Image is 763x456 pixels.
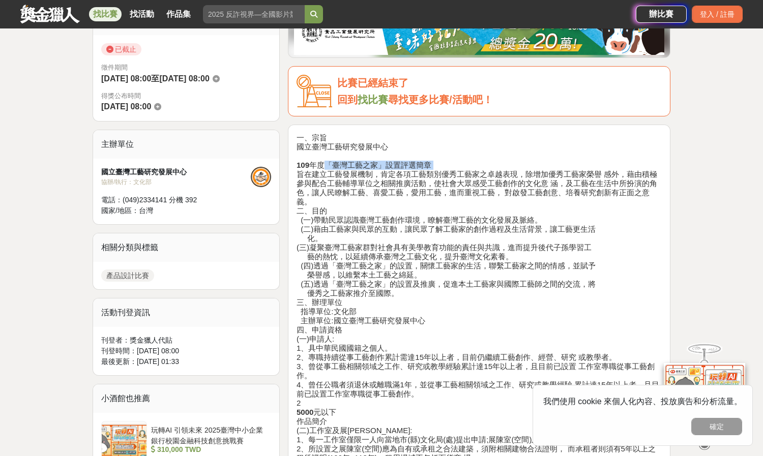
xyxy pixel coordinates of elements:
a: 作品集 [162,7,195,21]
button: 確定 [691,418,742,435]
img: 1c81a89c-c1b3-4fd6-9c6e-7d29d79abef5.jpg [294,9,664,55]
img: d2146d9a-e6f6-4337-9592-8cefde37ba6b.png [664,363,745,431]
a: 找比賽 [89,7,122,21]
span: : [332,335,336,343]
span: 2 [297,444,301,453]
span: [DATE] 08:00 [101,74,151,83]
span: 已截止 [101,43,141,55]
img: Icon [297,75,332,108]
span: [DATE] 08:00 [101,102,151,111]
a: 產品設計比賽 [101,269,154,282]
div: 比賽已經結束了 [337,75,662,92]
span: 2 [297,353,301,361]
a: 找活動 [126,7,158,21]
span: 15 [415,353,424,361]
div: 電話： (049)2334141 分機 392 [101,195,251,205]
span: 元以下 [313,408,336,416]
span: 徵件期間 [101,64,128,71]
span: 台灣 [139,206,153,215]
input: 2025 反詐視界—全國影片競賽 [203,5,305,23]
a: 找比賽 [358,94,388,105]
span: 1 [297,435,301,444]
div: 協辦/執行： 文化部 [101,177,251,187]
div: 國立臺灣工藝研究發展中心 [101,167,251,177]
div: 310,000 TWD [151,444,267,455]
b: 5000 [297,408,313,416]
span: 國家/地區： [101,206,139,215]
span: 至 [151,74,159,83]
span: 15 [597,380,606,389]
span: : [331,316,333,325]
span: 4 [297,380,301,389]
span: 1 [297,344,301,352]
span: [DATE] 08:00 [159,74,209,83]
b: 109 [297,161,309,169]
div: 主辦單位 [93,130,279,159]
span: 尋找更多比賽/活動吧！ [388,94,493,105]
span: : [331,307,333,316]
div: 刊登時間： [DATE] 08:00 [101,346,271,356]
span: 3 [297,362,301,371]
span: 得獎公布時間 [101,91,271,101]
span: 1 [400,380,404,389]
div: 小酒館也推薦 [93,384,279,413]
div: 登入 / 註冊 [692,6,743,23]
div: 刊登者： 獎金獵人代貼 [101,335,271,346]
span: 回到 [337,94,358,105]
div: 相關分類與標籤 [93,233,279,262]
div: 玩轉AI 引領未來 2025臺灣中小企業銀行校園金融科技創意挑戰賽 [151,425,267,444]
span: 15 [484,362,492,371]
span: 我們使用 cookie 來個人化內容、投放廣告和分析流量。 [543,397,742,406]
span: : [410,426,412,435]
div: 活動刊登資訊 [93,298,279,327]
div: 最後更新： [DATE] 01:33 [101,356,271,367]
span: 5 [621,444,625,453]
a: 辦比賽 [636,6,687,23]
span: 化。 [307,234,322,242]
